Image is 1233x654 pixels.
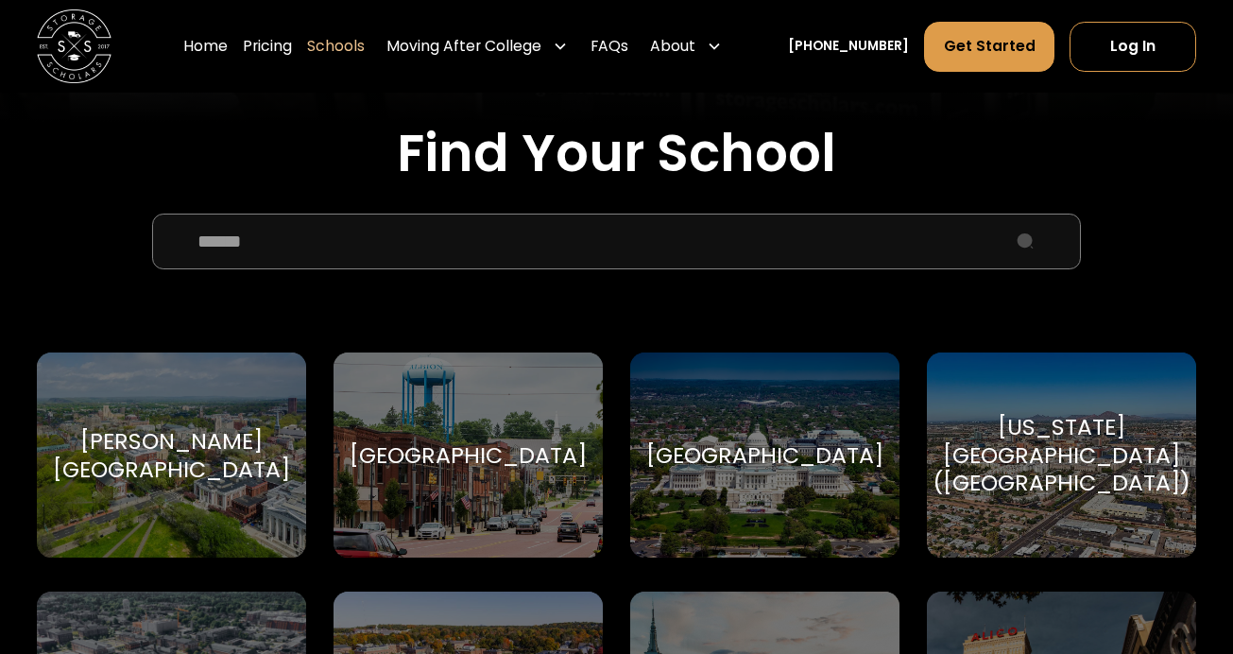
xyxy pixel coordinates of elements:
a: [PHONE_NUMBER] [788,37,909,57]
a: Pricing [243,21,292,73]
div: Moving After College [380,21,575,73]
div: About [650,35,695,58]
div: About [642,21,728,73]
a: Go to selected school [927,353,1196,557]
a: FAQs [591,21,628,73]
a: Home [183,21,228,73]
div: [GEOGRAPHIC_DATA] [350,441,587,469]
div: Moving After College [386,35,541,58]
a: Go to selected school [630,353,899,557]
div: [GEOGRAPHIC_DATA] [646,441,883,469]
a: Go to selected school [37,353,306,557]
a: Go to selected school [334,353,603,557]
h2: Find Your School [37,122,1195,184]
a: Log In [1070,22,1196,72]
a: Schools [307,21,365,73]
a: Get Started [924,22,1054,72]
div: [PERSON_NAME][GEOGRAPHIC_DATA] [53,427,290,483]
img: Storage Scholars main logo [37,9,111,84]
div: [US_STATE][GEOGRAPHIC_DATA] ([GEOGRAPHIC_DATA]) [933,413,1190,496]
